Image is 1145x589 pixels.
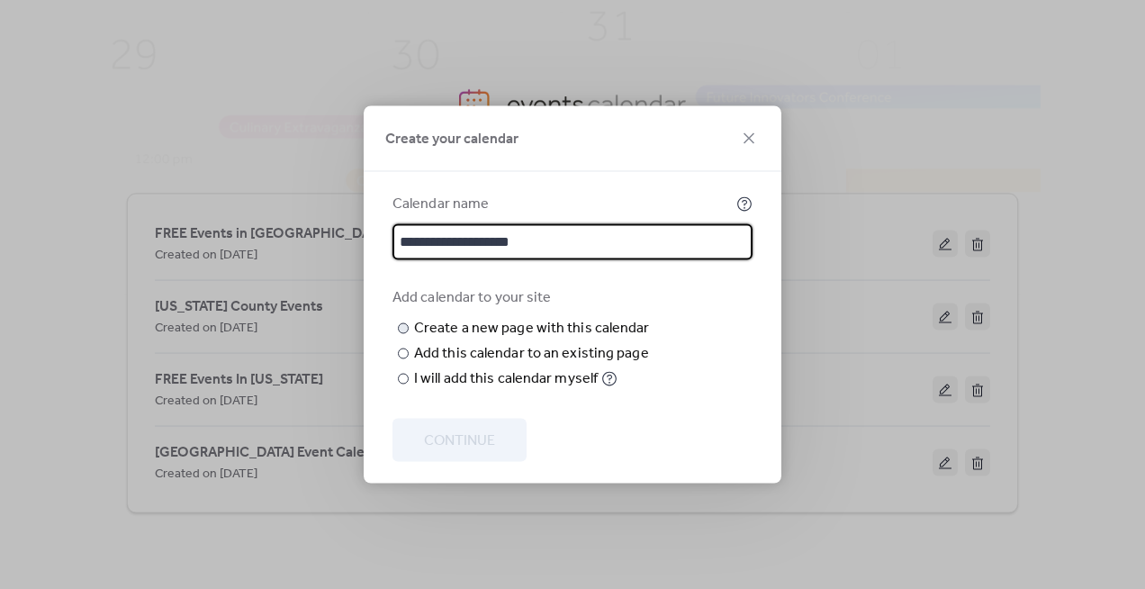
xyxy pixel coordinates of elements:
div: Add calendar to your site [392,287,749,309]
div: Create a new page with this calendar [414,318,650,340]
div: I will add this calendar myself [414,368,598,390]
div: Calendar name [392,194,733,215]
div: Add this calendar to an existing page [414,343,649,365]
span: Create your calendar [385,129,518,150]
